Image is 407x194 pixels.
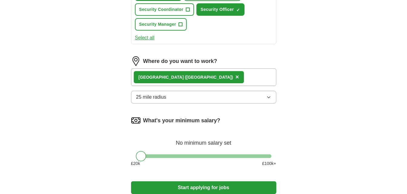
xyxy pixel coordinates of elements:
[236,8,240,12] span: ✓
[235,73,239,82] button: ×
[131,133,276,147] div: No minimum salary set
[131,116,141,125] img: salary.png
[143,117,220,125] label: What's your minimum salary?
[139,21,176,28] span: Security Manager
[131,181,276,194] button: Start applying for jobs
[185,75,233,80] span: ([GEOGRAPHIC_DATA])
[139,75,184,80] strong: [GEOGRAPHIC_DATA]
[201,6,234,13] span: Security Officer
[143,57,217,65] label: Where do you want to work?
[262,160,276,167] span: £ 100 k+
[135,3,194,16] button: Security Coordinator
[135,18,187,31] button: Security Manager
[131,91,276,104] button: 25 mile radius
[139,6,183,13] span: Security Coordinator
[235,74,239,80] span: ×
[196,3,245,16] button: Security Officer✓
[131,160,140,167] span: £ 20 k
[135,34,155,41] button: Select all
[136,94,166,101] span: 25 mile radius
[131,56,141,66] img: location.png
